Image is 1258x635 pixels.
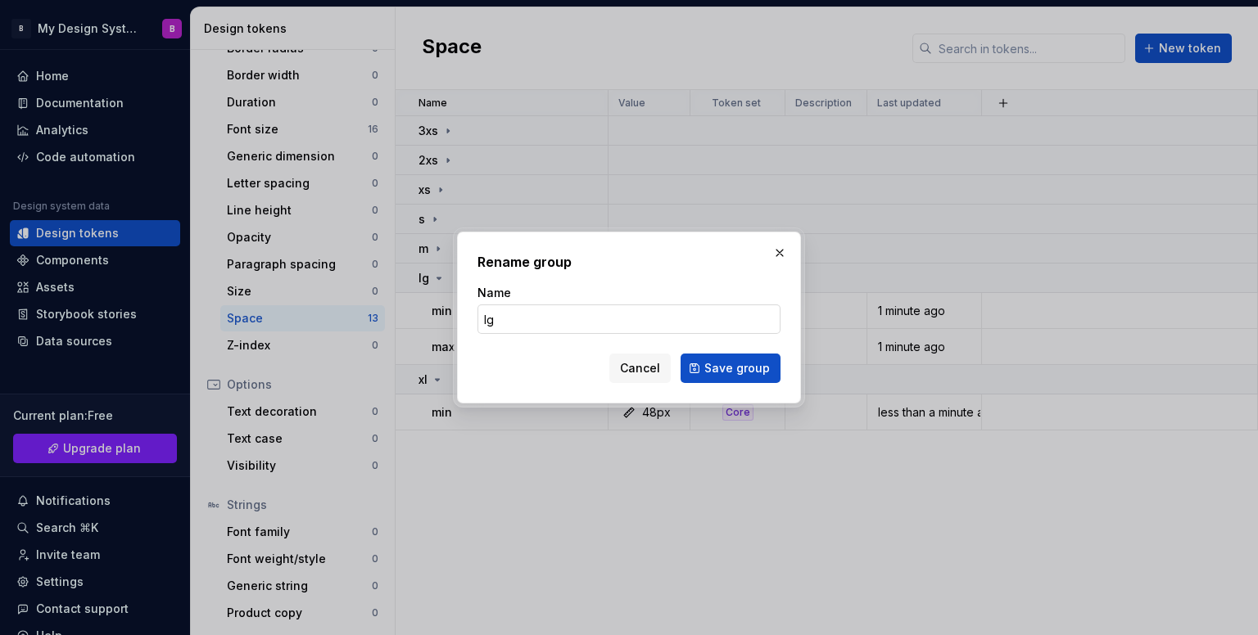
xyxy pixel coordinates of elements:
[477,252,781,272] h2: Rename group
[620,360,660,376] span: Cancel
[681,354,781,383] button: Save group
[477,285,511,301] label: Name
[609,354,671,383] button: Cancel
[704,360,770,376] span: Save group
